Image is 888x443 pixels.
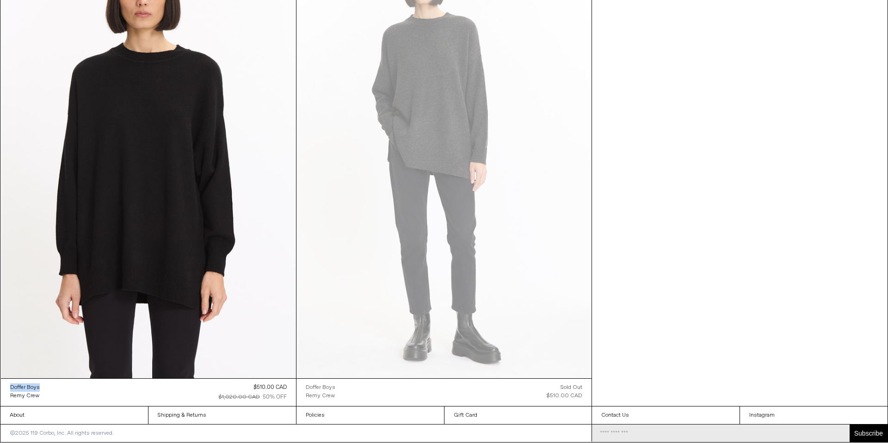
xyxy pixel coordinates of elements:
div: Doffer Boys [306,384,335,392]
a: Doffer Boys [10,383,40,392]
div: $510.00 CAD [253,383,287,392]
a: Gift Card [444,406,592,424]
div: $510.00 CAD [547,392,582,400]
div: Sold out [561,383,582,392]
div: Doffer Boys [10,384,40,392]
div: 50% OFF [263,393,287,401]
input: Email Address [592,425,850,442]
a: Contact Us [592,406,740,424]
div: $1,020.00 CAD [219,393,260,401]
a: Policies [296,406,444,424]
a: Remy Crew [10,392,40,400]
p: ©2025 119 Corbo, Inc. All rights reserved. [0,425,123,442]
a: About [0,406,148,424]
div: Remy Crew [10,392,39,400]
a: Doffer Boys [306,383,335,392]
a: Instagram [740,406,888,424]
button: Subscribe [850,425,888,442]
a: Remy Crew [306,392,335,400]
a: Shipping & Returns [148,406,296,424]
